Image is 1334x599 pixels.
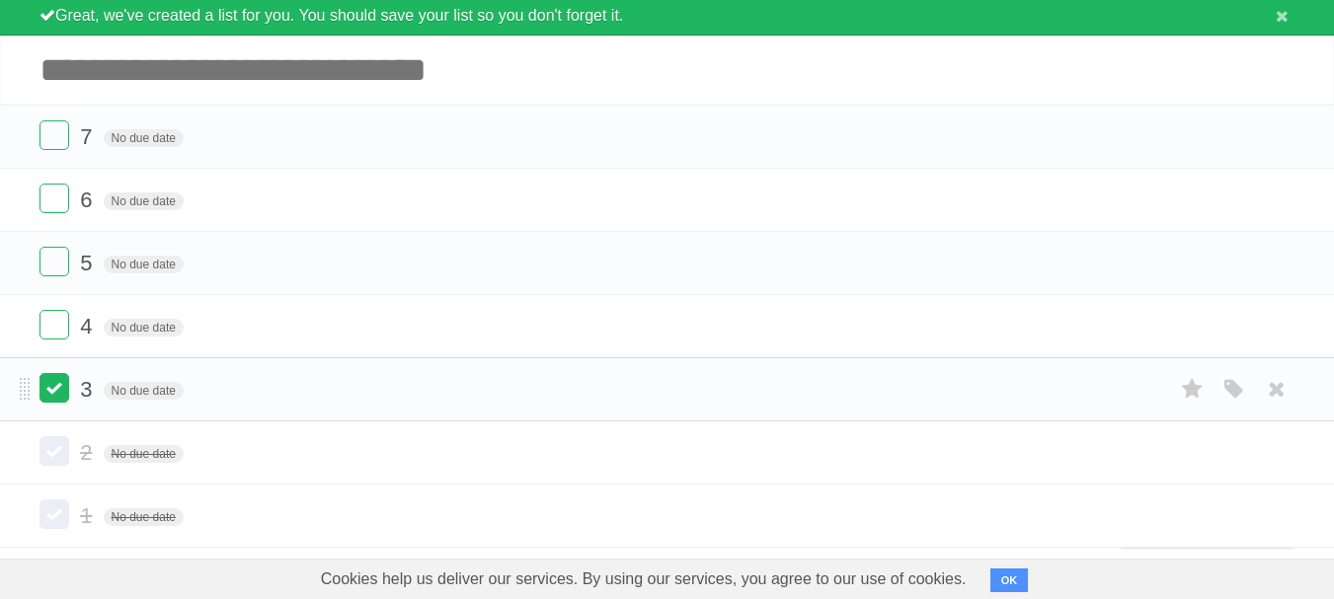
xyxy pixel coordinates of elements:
label: Star task [1174,373,1212,406]
span: No due date [104,508,184,526]
span: 1 [80,503,97,528]
label: Done [39,120,69,150]
label: Done [39,436,69,466]
label: Done [39,247,69,276]
button: OK [990,568,1029,592]
span: No due date [104,129,184,147]
span: 2 [80,440,97,465]
label: Done [39,184,69,213]
span: No due date [104,319,184,337]
span: 3 [80,377,97,402]
label: Done [39,373,69,403]
span: 4 [80,314,97,338]
span: 5 [80,251,97,275]
span: No due date [104,382,184,400]
span: No due date [104,192,184,210]
span: 7 [80,124,97,149]
label: Done [39,499,69,529]
span: 6 [80,187,97,212]
span: No due date [104,445,184,463]
span: No due date [104,256,184,273]
label: Done [39,310,69,339]
span: Cookies help us deliver our services. By using our services, you agree to our use of cookies. [301,560,986,599]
